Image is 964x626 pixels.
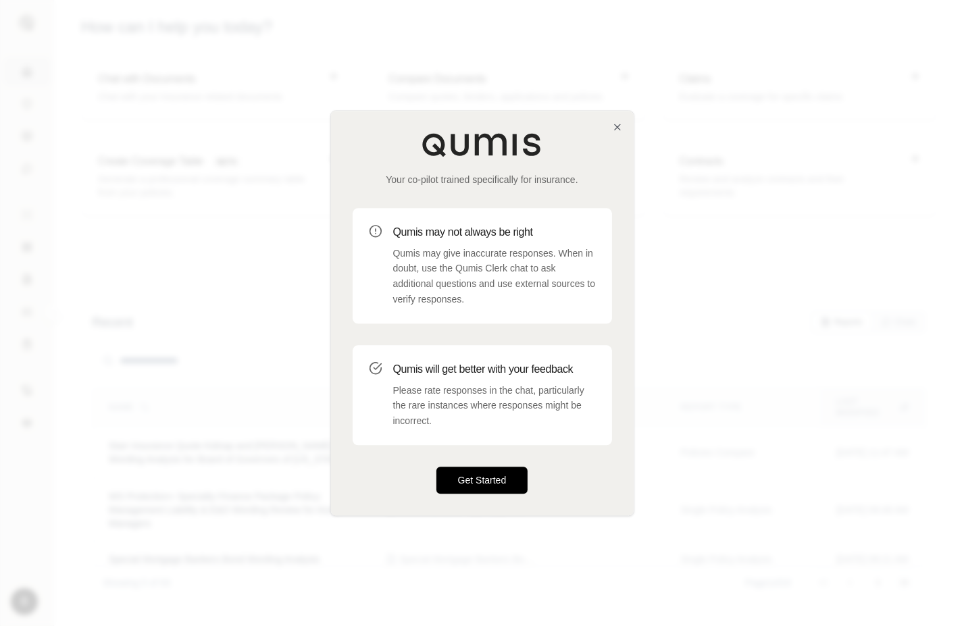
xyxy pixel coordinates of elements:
[436,467,528,494] button: Get Started
[393,383,596,429] p: Please rate responses in the chat, particularly the rare instances where responses might be incor...
[393,224,596,240] h3: Qumis may not always be right
[422,132,543,157] img: Qumis Logo
[393,246,596,307] p: Qumis may give inaccurate responses. When in doubt, use the Qumis Clerk chat to ask additional qu...
[353,173,612,186] p: Your co-pilot trained specifically for insurance.
[393,361,596,377] h3: Qumis will get better with your feedback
